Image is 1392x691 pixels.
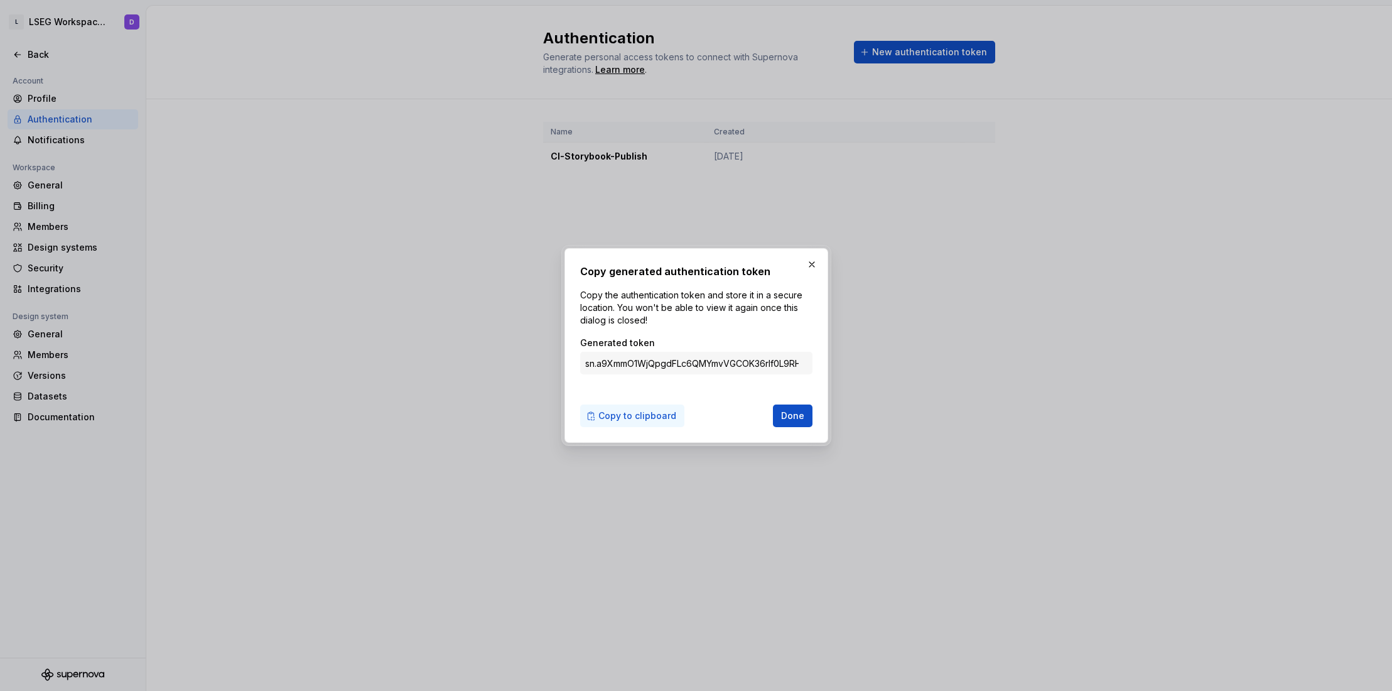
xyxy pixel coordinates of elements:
[580,337,655,349] label: Generated token
[781,410,804,422] span: Done
[598,410,676,422] span: Copy to clipboard
[580,264,812,279] h2: Copy generated authentication token
[580,405,684,427] button: Copy to clipboard
[773,405,812,427] button: Done
[580,289,812,327] p: Copy the authentication token and store it in a secure location. You won't be able to view it aga...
